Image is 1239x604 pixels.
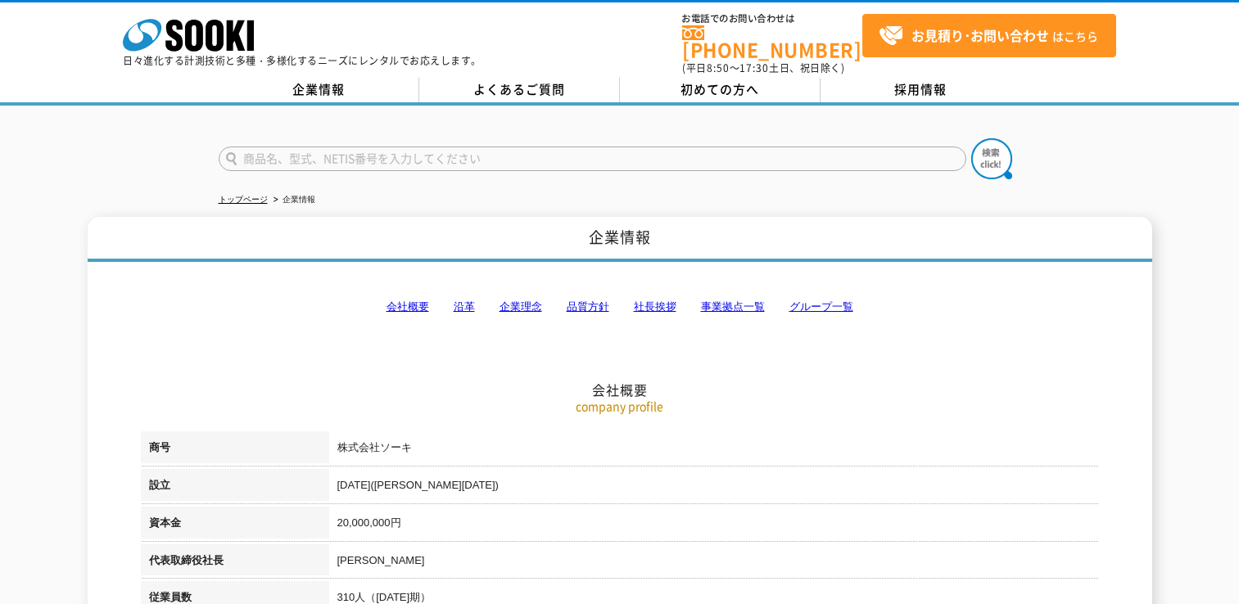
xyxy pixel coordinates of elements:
td: 株式会社ソーキ [329,431,1099,469]
th: 設立 [141,469,329,507]
a: 企業理念 [500,300,542,313]
span: (平日 ～ 土日、祝日除く) [682,61,844,75]
th: 商号 [141,431,329,469]
span: 17:30 [739,61,769,75]
strong: お見積り･お問い合わせ [911,25,1049,45]
a: [PHONE_NUMBER] [682,25,862,59]
span: 初めての方へ [681,80,759,98]
p: company profile [141,398,1099,415]
img: btn_search.png [971,138,1012,179]
span: はこちら [879,24,1098,48]
a: 社長挨拶 [634,300,676,313]
span: お電話でのお問い合わせは [682,14,862,24]
a: 採用情報 [821,78,1021,102]
a: グループ一覧 [789,300,853,313]
h2: 会社概要 [141,218,1099,399]
p: 日々進化する計測技術と多種・多様化するニーズにレンタルでお応えします。 [123,56,482,65]
a: お見積り･お問い合わせはこちら [862,14,1116,57]
td: [PERSON_NAME] [329,544,1099,582]
th: 代表取締役社長 [141,544,329,582]
a: 会社概要 [387,300,429,313]
a: 企業情報 [219,78,419,102]
th: 資本金 [141,507,329,544]
td: [DATE]([PERSON_NAME][DATE]) [329,469,1099,507]
h1: 企業情報 [88,217,1152,262]
a: 品質方針 [567,300,609,313]
input: 商品名、型式、NETIS番号を入力してください [219,146,966,171]
li: 企業情報 [270,192,315,209]
a: 初めての方へ [620,78,821,102]
td: 20,000,000円 [329,507,1099,544]
a: 沿革 [454,300,475,313]
a: 事業拠点一覧 [701,300,765,313]
a: トップページ [219,195,268,204]
a: よくあるご質問 [419,78,620,102]
span: 8:50 [707,61,730,75]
